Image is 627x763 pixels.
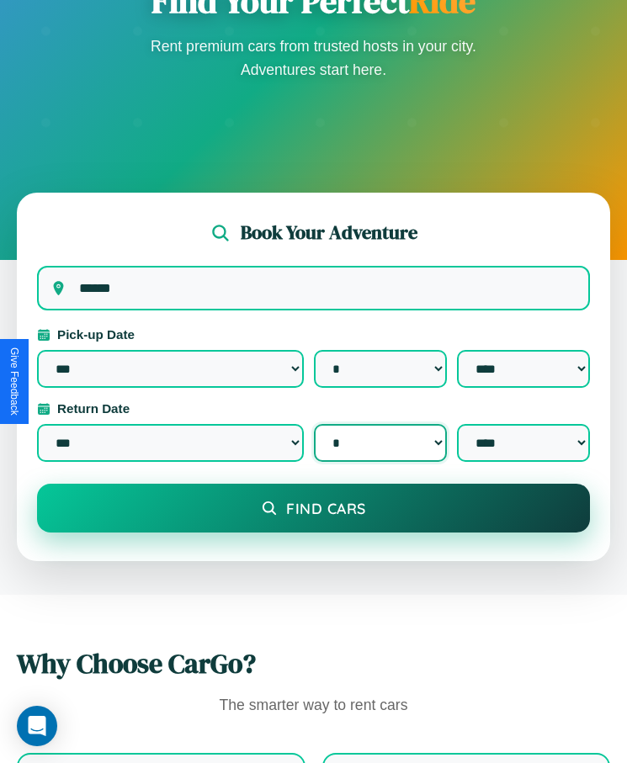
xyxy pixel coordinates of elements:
h2: Book Your Adventure [241,220,417,246]
div: Open Intercom Messenger [17,706,57,746]
h2: Why Choose CarGo? [17,645,610,682]
p: Rent premium cars from trusted hosts in your city. Adventures start here. [146,34,482,82]
button: Find Cars [37,484,590,533]
label: Pick-up Date [37,327,590,342]
div: Give Feedback [8,347,20,416]
label: Return Date [37,401,590,416]
p: The smarter way to rent cars [17,692,610,719]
